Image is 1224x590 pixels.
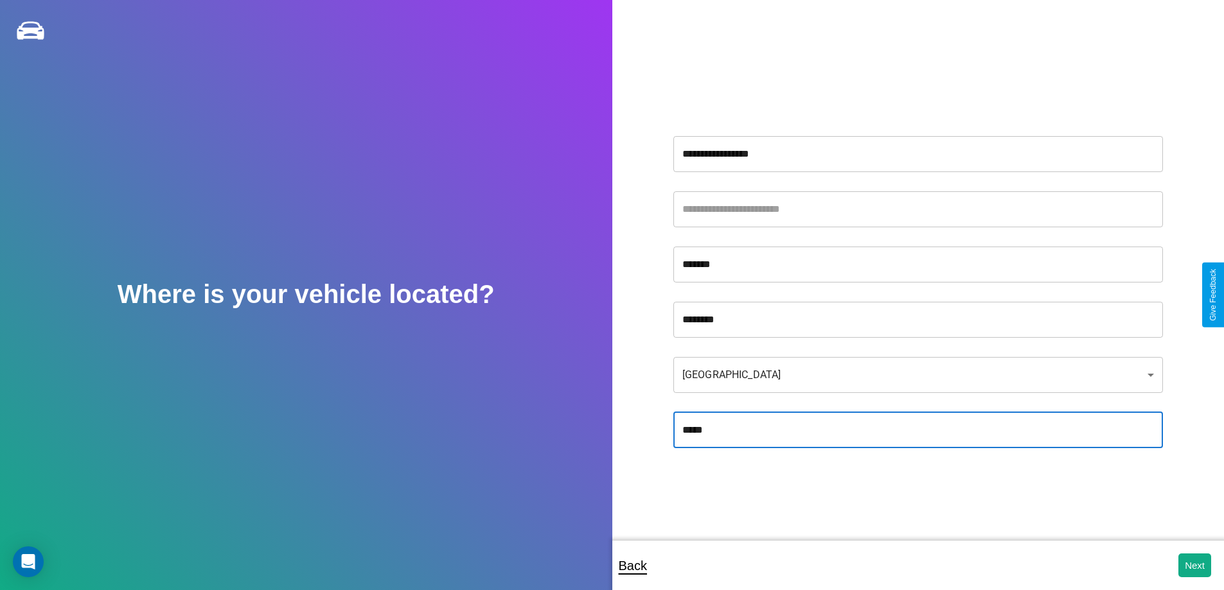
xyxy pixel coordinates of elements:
[1209,269,1218,321] div: Give Feedback
[118,280,495,309] h2: Where is your vehicle located?
[673,357,1163,393] div: [GEOGRAPHIC_DATA]
[13,546,44,577] div: Open Intercom Messenger
[619,554,647,577] p: Back
[1178,553,1211,577] button: Next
